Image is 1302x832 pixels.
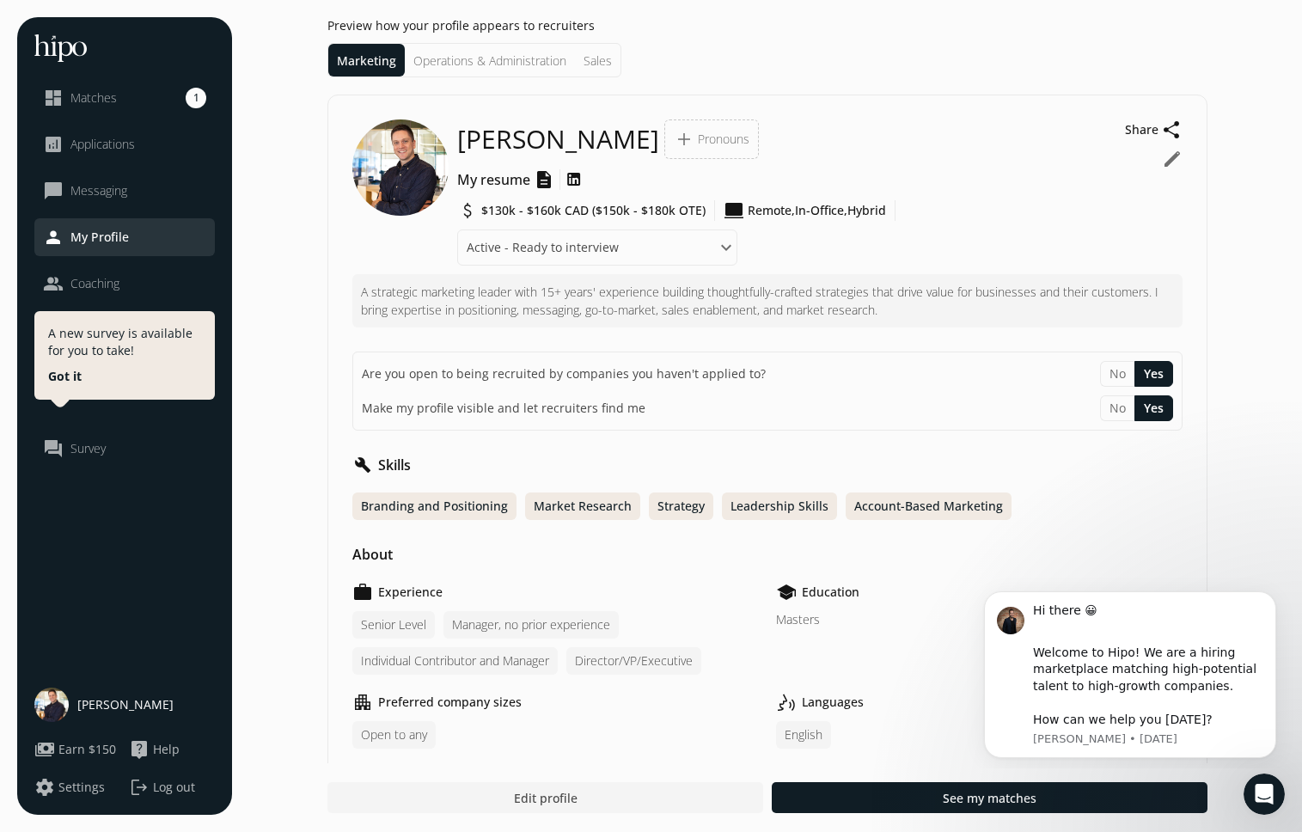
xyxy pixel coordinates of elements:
[378,455,411,475] h2: Skills
[1162,149,1183,169] button: edit
[352,119,449,216] img: candidate-image
[566,647,701,675] div: Director/VP/Executive
[352,692,373,713] span: apartment
[129,777,150,798] span: logout
[776,721,831,749] div: English
[698,131,749,148] span: Pronouns
[58,741,116,758] span: Earn $150
[70,229,129,246] span: My Profile
[327,17,1207,34] h1: Preview how your profile appears to recruiters
[776,611,1183,628] div: Masters
[776,582,797,603] span: school
[34,34,87,62] img: hh-logo-white
[772,782,1207,813] button: See my matches
[328,44,405,76] li: Marketing
[129,739,215,760] a: live_helpHelp
[34,777,55,798] span: settings
[43,88,206,108] a: dashboardMatches1
[649,492,713,520] div: Strategy
[362,400,645,417] span: Make my profile visible and let recruiters find me
[1134,395,1173,421] button: Yes
[352,492,517,520] div: Branding and Positioning
[43,180,64,201] span: chat_bubble_outline
[457,124,659,155] span: [PERSON_NAME]
[722,492,837,520] div: Leadership Skills
[1134,361,1173,387] button: Yes
[43,134,206,155] a: analyticsApplications
[34,688,69,722] img: user-photo
[748,202,795,219] span: Remote,
[58,779,105,796] span: Settings
[352,721,436,749] div: Open to any
[70,440,106,457] span: Survey
[1162,119,1183,140] span: share
[802,694,864,711] h2: Languages
[352,544,393,565] h2: About
[802,584,859,601] h2: Education
[48,368,82,385] button: Got it
[362,365,766,382] span: Are you open to being recruited by companies you haven't applied to?
[846,492,1012,520] div: Account-Based Marketing
[481,202,706,219] span: $130k - $160k CAD ($150k - $180k OTE)
[70,182,127,199] span: Messaging
[457,169,554,190] a: My resumedescription
[43,134,64,155] span: analytics
[724,200,744,221] span: computer
[153,741,180,758] span: Help
[1100,395,1134,421] button: No
[674,129,694,150] span: add
[361,283,1174,319] p: A strategic marketing leader with 15+ years' experience building thoughtfully-crafted strategies ...
[43,227,64,248] span: person
[34,777,105,798] button: settingsSettings
[776,692,797,713] span: voice_selection
[43,273,206,294] a: peopleCoaching
[43,438,206,459] a: question_answerSurvey
[1244,774,1285,815] iframe: Intercom live chat
[129,739,150,760] span: live_help
[34,777,120,798] a: settingsSettings
[1100,361,1134,387] button: No
[186,88,206,108] span: 1
[958,576,1302,768] iframe: Intercom notifications message
[457,200,478,221] span: attach_money
[43,88,64,108] span: dashboard
[48,325,201,359] p: A new survey is available for you to take!
[43,273,64,294] span: people
[34,739,55,760] span: payments
[70,275,119,292] span: Coaching
[327,782,763,813] button: Edit profile
[405,44,575,76] li: Operations & Administration
[525,492,640,520] div: Market Research
[70,89,117,107] span: Matches
[352,647,558,675] div: Individual Contributor and Manager
[43,438,64,459] span: question_answer
[153,779,195,796] span: Log out
[70,136,135,153] span: Applications
[352,582,373,603] span: work
[1125,119,1183,140] button: Shareshare
[43,180,206,201] a: chat_bubble_outlineMessaging
[795,202,847,219] span: In-Office,
[352,611,435,639] div: Senior Level
[513,789,577,807] span: Edit profile
[847,202,886,219] span: Hybrid
[129,739,180,760] button: live_helpHelp
[575,44,620,76] li: Sales
[1125,121,1158,138] span: Share
[378,694,522,711] h2: Preferred company sizes
[457,169,530,190] span: My resume
[443,611,619,639] div: Manager, no prior experience
[34,739,120,760] a: paymentsEarn $150
[34,739,116,760] button: paymentsEarn $150
[77,696,174,713] span: [PERSON_NAME]
[943,789,1036,807] span: See my matches
[352,455,373,475] span: build
[43,227,206,248] a: personMy Profile
[129,777,215,798] button: logoutLog out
